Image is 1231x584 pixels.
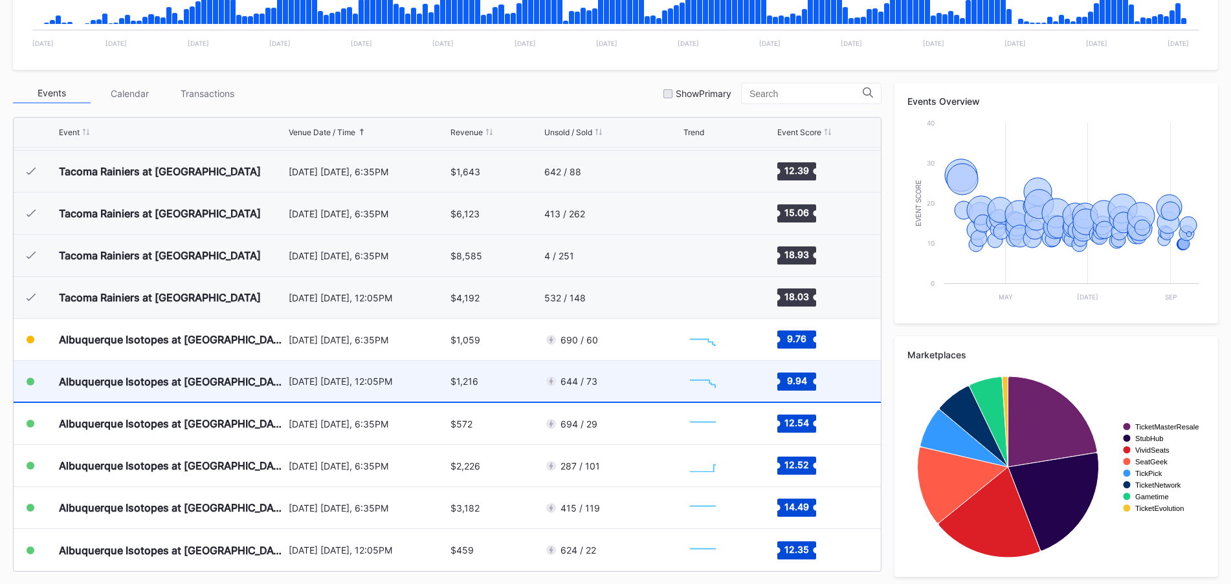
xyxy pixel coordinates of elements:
text: [DATE] [1086,39,1107,47]
svg: Chart title [683,323,722,356]
div: Transactions [168,83,246,103]
div: Albuquerque Isotopes at [GEOGRAPHIC_DATA] [59,333,285,346]
div: Tacoma Rainiers at [GEOGRAPHIC_DATA] [59,249,261,262]
text: [DATE] [188,39,209,47]
div: [DATE] [DATE], 12:05PM [289,292,447,303]
div: 532 / 148 [544,292,586,303]
div: Albuquerque Isotopes at [GEOGRAPHIC_DATA] [59,375,285,388]
div: $8,585 [450,250,482,261]
text: [DATE] [515,39,536,47]
div: 287 / 101 [560,460,600,471]
div: Show Primary [676,88,731,99]
div: 690 / 60 [560,334,598,345]
div: Albuquerque Isotopes at [GEOGRAPHIC_DATA] [59,501,285,514]
text: [DATE] [432,39,454,47]
div: Tacoma Rainiers at [GEOGRAPHIC_DATA] [59,207,261,220]
div: Albuquerque Isotopes at [GEOGRAPHIC_DATA] [59,417,285,430]
text: TickPick [1135,470,1162,477]
text: 9.76 [787,333,806,344]
div: $1,643 [450,166,480,177]
text: 40 [927,119,935,127]
div: Event Score [777,127,821,137]
text: May [999,293,1013,301]
text: [DATE] [105,39,127,47]
div: 642 / 88 [544,166,581,177]
div: 4 / 251 [544,250,574,261]
svg: Chart title [683,492,722,524]
svg: Chart title [683,281,722,314]
text: 20 [927,199,935,207]
text: [DATE] [1168,39,1189,47]
text: 15.06 [784,207,809,218]
div: [DATE] [DATE], 6:35PM [289,418,447,429]
div: [DATE] [DATE], 6:35PM [289,166,447,177]
div: Unsold / Sold [544,127,592,137]
input: Search [749,89,863,99]
svg: Chart title [683,365,722,398]
text: [DATE] [1004,39,1026,47]
text: [DATE] [923,39,944,47]
div: 644 / 73 [560,376,597,387]
text: 9.94 [787,374,807,385]
div: Venue Date / Time [289,127,355,137]
div: Trend [683,127,704,137]
text: 30 [927,159,935,167]
div: Albuquerque Isotopes at [GEOGRAPHIC_DATA] [59,459,285,472]
div: Events [13,83,91,103]
svg: Chart title [683,449,722,482]
div: Events Overview [907,96,1205,107]
text: TicketNetwork [1135,481,1181,489]
text: SeatGeek [1135,458,1168,466]
div: Tacoma Rainiers at [GEOGRAPHIC_DATA] [59,165,261,178]
div: $6,123 [450,208,480,219]
div: [DATE] [DATE], 6:35PM [289,503,447,514]
div: $1,059 [450,334,480,345]
div: $3,182 [450,503,480,514]
text: VividSeats [1135,446,1170,454]
div: 694 / 29 [560,418,597,429]
text: 10 [927,239,935,247]
div: 413 / 262 [544,208,585,219]
div: [DATE] [DATE], 12:05PM [289,376,447,387]
div: Revenue [450,127,483,137]
div: 624 / 22 [560,545,596,556]
text: 14.49 [784,501,809,512]
text: Event Score [915,180,922,226]
svg: Chart title [683,155,722,188]
div: 415 / 119 [560,503,600,514]
text: Gametime [1135,493,1169,501]
div: [DATE] [DATE], 6:35PM [289,334,447,345]
text: [DATE] [678,39,699,47]
div: [DATE] [DATE], 6:35PM [289,208,447,219]
text: 12.54 [784,417,809,428]
svg: Chart title [683,239,722,272]
text: [DATE] [841,39,862,47]
svg: Chart title [683,197,722,230]
text: 0 [931,279,935,287]
div: Albuquerque Isotopes at [GEOGRAPHIC_DATA] [59,544,285,557]
div: $2,226 [450,460,480,471]
text: StubHub [1135,435,1164,442]
svg: Chart title [907,116,1205,310]
div: [DATE] [DATE], 6:35PM [289,250,447,261]
text: [DATE] [351,39,372,47]
div: $459 [450,545,474,556]
text: [DATE] [1077,293,1098,301]
svg: Chart title [907,370,1205,564]
div: $4,192 [450,292,480,303]
text: 12.39 [784,165,809,176]
svg: Chart title [683,534,722,567]
div: Event [59,127,80,137]
div: [DATE] [DATE], 12:05PM [289,545,447,556]
text: TicketMasterResale [1135,423,1199,431]
div: $572 [450,418,472,429]
text: [DATE] [596,39,617,47]
svg: Chart title [683,407,722,440]
text: [DATE] [269,39,291,47]
text: 18.93 [784,249,809,260]
text: [DATE] [759,39,781,47]
text: TicketEvolution [1135,504,1184,512]
text: 12.35 [784,543,809,554]
div: Marketplaces [907,349,1205,360]
text: 12.52 [784,459,809,470]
